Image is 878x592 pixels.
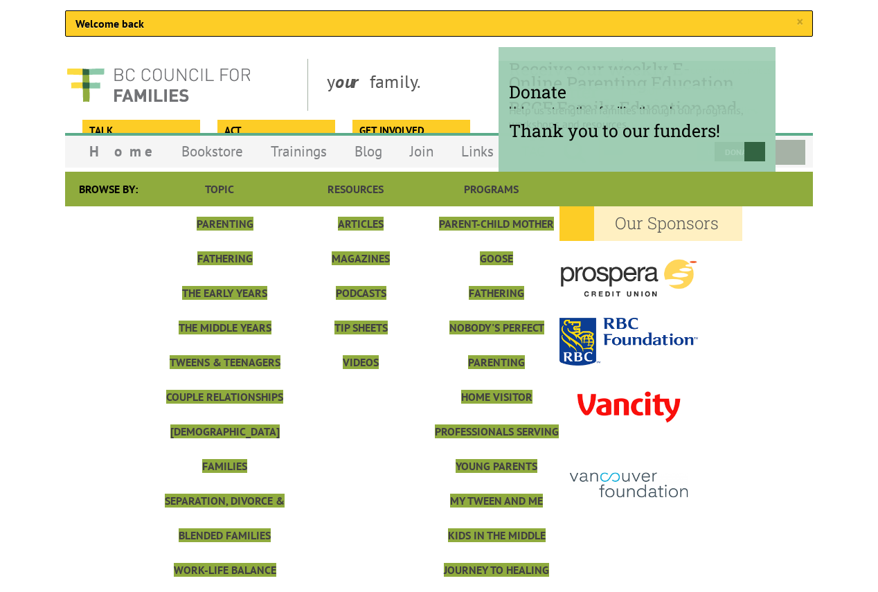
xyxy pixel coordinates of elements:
[343,355,379,369] a: Videos
[338,217,384,231] a: Articles
[335,70,370,93] strong: our
[448,528,546,542] a: Kids in the Middle
[75,135,168,168] a: Home
[559,241,698,315] img: prospera-4.png
[197,217,253,231] a: Parenting
[179,321,271,334] a: The Middle Years
[461,390,532,404] a: Home Visitor
[439,217,554,265] a: Parent-Child Mother Goose
[359,123,461,138] span: Get Involved
[165,494,285,542] a: Separation, Divorce & Blended Families
[469,286,524,300] a: Fathering
[168,135,257,168] a: Bookstore
[170,355,280,369] a: Tweens & Teenagers
[82,120,198,139] a: Talk Share your story
[559,206,742,241] h2: Our Sponsors
[332,251,390,265] a: Magazines
[217,120,333,139] a: Act Take a survey
[205,182,234,196] a: Topic
[464,182,519,196] a: Programs
[197,251,253,265] a: Fathering
[182,286,267,300] a: The Early Years
[334,321,388,334] a: Tip Sheets
[316,59,622,111] div: y family.
[509,80,765,103] span: Donate
[65,10,813,37] div: Welcome back
[559,368,698,446] img: vancity-3.png
[559,449,698,521] img: vancouver_foundation-2.png
[166,390,283,404] a: Couple Relationships
[509,57,765,103] span: Receive our weekly E-Newsletter
[336,286,386,300] a: Podcasts
[509,119,765,142] span: Thank you to our funders!
[89,123,191,138] span: Talk
[796,15,803,29] a: ×
[341,135,396,168] a: Blog
[444,563,549,577] a: Journey to Healing
[224,123,326,138] span: Act
[559,318,698,366] img: rbc.png
[435,424,559,473] a: Professionals Serving Young Parents
[447,135,508,168] a: Links
[449,321,544,369] a: Nobody's Perfect Parenting
[65,59,252,111] img: BC Council for FAMILIES
[65,172,152,206] div: Browse By:
[352,120,468,139] a: Get Involved Make change happen
[450,494,543,508] a: My Tween and Me
[328,182,384,196] a: Resources
[257,135,341,168] a: Trainings
[396,135,447,168] a: Join
[174,563,276,577] a: Work-Life Balance
[170,424,280,473] a: [DEMOGRAPHIC_DATA] Families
